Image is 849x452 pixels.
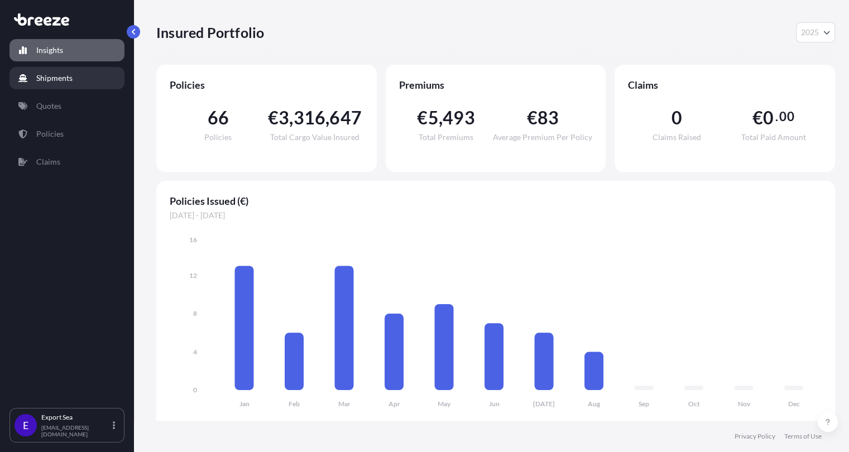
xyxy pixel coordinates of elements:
tspan: May [438,400,451,408]
tspan: Sep [639,400,649,408]
a: Insights [9,39,124,61]
span: Total Paid Amount [741,133,805,141]
tspan: Jun [489,400,500,408]
span: 83 [538,109,559,127]
span: [DATE] - [DATE] [170,210,822,221]
a: Privacy Policy [735,432,775,441]
tspan: Dec [788,400,800,408]
span: € [417,109,428,127]
tspan: 0 [193,386,197,394]
span: Premiums [399,78,593,92]
span: 00 [779,112,794,121]
span: Policies Issued (€) [170,194,822,208]
a: Policies [9,123,124,145]
p: Insured Portfolio [156,23,264,41]
span: . [775,112,778,121]
tspan: Feb [289,400,300,408]
span: Claims Raised [653,133,701,141]
span: 0 [671,109,682,127]
a: Terms of Use [784,432,822,441]
span: € [527,109,538,127]
p: Claims [36,156,60,167]
tspan: Jan [239,400,250,408]
tspan: [DATE] [533,400,555,408]
span: Total Cargo Value Insured [270,133,359,141]
p: Insights [36,45,63,56]
span: Total Premiums [419,133,473,141]
span: 2025 [801,27,819,38]
a: Shipments [9,67,124,89]
tspan: Nov [738,400,751,408]
tspan: Oct [688,400,700,408]
span: Policies [204,133,232,141]
span: € [752,109,763,127]
span: 66 [207,109,228,127]
span: , [439,109,443,127]
span: 316 [294,109,326,127]
a: Claims [9,151,124,173]
span: Policies [170,78,363,92]
p: Policies [36,128,64,140]
span: E [23,420,28,431]
tspan: Mar [338,400,351,408]
p: Export Sea [41,413,111,422]
span: 5 [428,109,439,127]
tspan: Aug [588,400,601,408]
p: Quotes [36,100,61,112]
span: , [325,109,329,127]
a: Quotes [9,95,124,117]
tspan: 8 [193,309,197,318]
tspan: 4 [193,348,197,356]
span: 3 [279,109,289,127]
span: Claims [628,78,822,92]
span: 493 [443,109,475,127]
tspan: 12 [189,271,197,280]
tspan: Apr [388,400,400,408]
span: € [268,109,279,127]
tspan: 16 [189,235,197,244]
p: [EMAIL_ADDRESS][DOMAIN_NAME] [41,424,111,437]
p: Shipments [36,73,73,84]
span: 647 [329,109,362,127]
span: , [289,109,293,127]
button: Year Selector [796,22,835,42]
span: Average Premium Per Policy [493,133,592,141]
span: 0 [763,109,774,127]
